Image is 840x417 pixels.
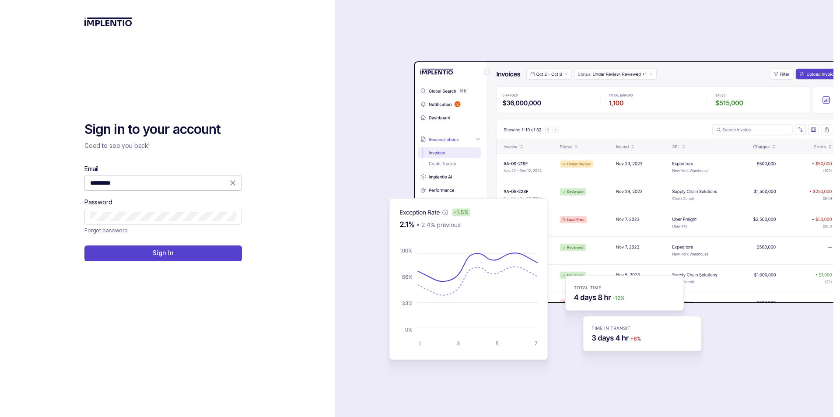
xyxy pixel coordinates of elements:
[84,165,98,173] label: Email
[84,226,128,235] a: Link Forgot password
[84,18,132,26] img: logo
[84,198,112,207] label: Password
[84,141,242,150] p: Good to see you back!
[84,245,242,261] button: Sign In
[153,249,173,257] p: Sign In
[84,226,128,235] p: Forgot password
[84,121,242,138] h2: Sign in to your account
